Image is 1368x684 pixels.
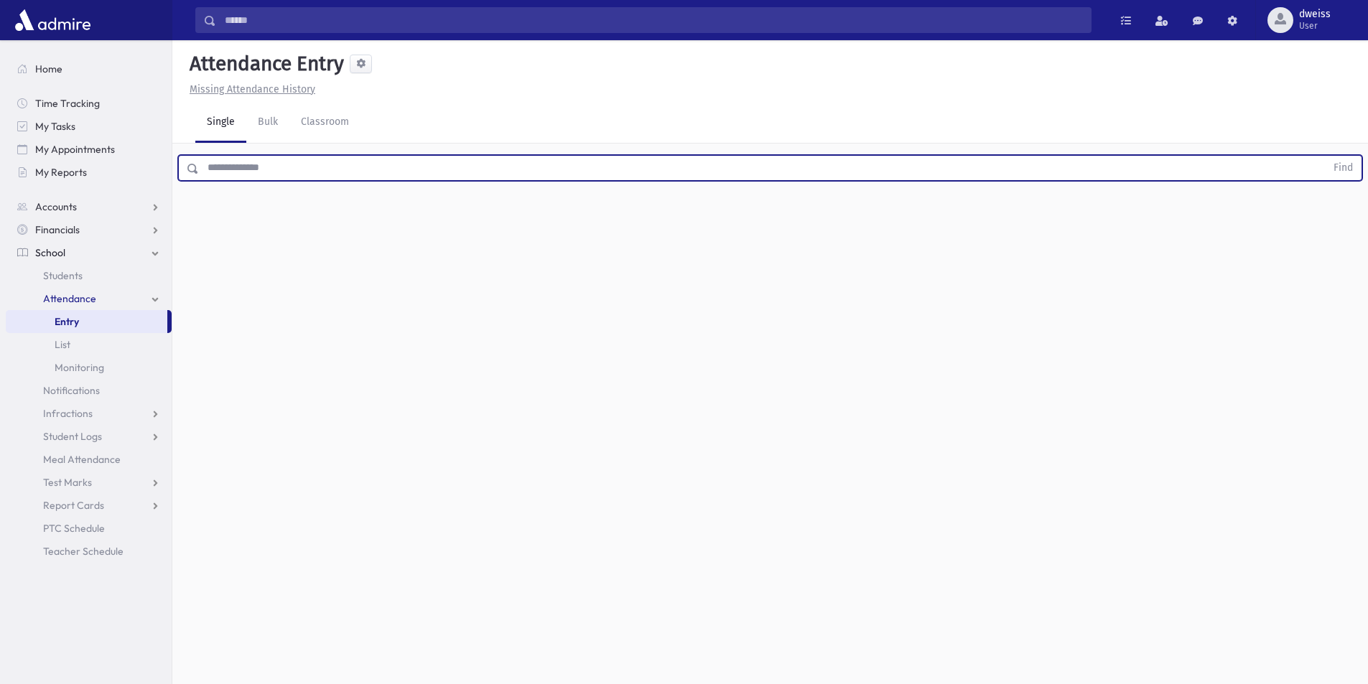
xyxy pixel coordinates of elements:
[6,379,172,402] a: Notifications
[6,540,172,563] a: Teacher Schedule
[1325,156,1362,180] button: Find
[11,6,94,34] img: AdmirePro
[6,241,172,264] a: School
[43,430,102,443] span: Student Logs
[43,522,105,535] span: PTC Schedule
[35,62,62,75] span: Home
[43,407,93,420] span: Infractions
[35,246,65,259] span: School
[43,476,92,489] span: Test Marks
[289,103,360,143] a: Classroom
[1299,9,1331,20] span: dweiss
[43,269,83,282] span: Students
[6,57,172,80] a: Home
[6,195,172,218] a: Accounts
[6,448,172,471] a: Meal Attendance
[35,97,100,110] span: Time Tracking
[6,161,172,184] a: My Reports
[184,83,315,95] a: Missing Attendance History
[35,200,77,213] span: Accounts
[43,292,96,305] span: Attendance
[216,7,1091,33] input: Search
[6,425,172,448] a: Student Logs
[6,517,172,540] a: PTC Schedule
[43,453,121,466] span: Meal Attendance
[55,361,104,374] span: Monitoring
[6,287,172,310] a: Attendance
[6,218,172,241] a: Financials
[43,545,124,558] span: Teacher Schedule
[6,402,172,425] a: Infractions
[55,315,79,328] span: Entry
[6,356,172,379] a: Monitoring
[184,52,344,76] h5: Attendance Entry
[43,384,100,397] span: Notifications
[6,264,172,287] a: Students
[43,499,104,512] span: Report Cards
[1299,20,1331,32] span: User
[6,333,172,356] a: List
[35,166,87,179] span: My Reports
[6,115,172,138] a: My Tasks
[6,92,172,115] a: Time Tracking
[6,310,167,333] a: Entry
[35,120,75,133] span: My Tasks
[246,103,289,143] a: Bulk
[35,143,115,156] span: My Appointments
[195,103,246,143] a: Single
[6,494,172,517] a: Report Cards
[190,83,315,95] u: Missing Attendance History
[6,138,172,161] a: My Appointments
[55,338,70,351] span: List
[35,223,80,236] span: Financials
[6,471,172,494] a: Test Marks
